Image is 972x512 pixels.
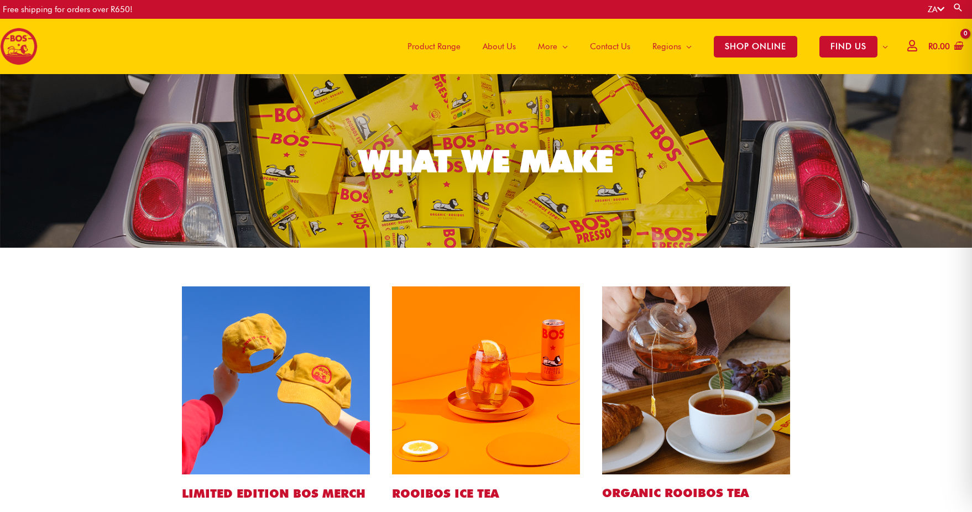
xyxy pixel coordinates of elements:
[392,485,580,501] h1: ROOIBOS ICE TEA
[641,19,703,74] a: Regions
[819,36,877,58] span: FIND US
[602,286,790,474] img: bos tea bags website1
[538,30,557,63] span: More
[714,36,797,58] span: SHOP ONLINE
[472,19,527,74] a: About Us
[396,19,472,74] a: Product Range
[928,41,933,51] span: R
[579,19,641,74] a: Contact Us
[359,146,613,176] div: WHAT WE MAKE
[483,30,516,63] span: About Us
[182,485,370,501] h1: LIMITED EDITION BOS MERCH
[703,19,808,74] a: SHOP ONLINE
[602,485,790,500] h2: Organic ROOIBOS TEA
[388,19,899,74] nav: Site Navigation
[928,41,950,51] bdi: 0.00
[926,34,964,59] a: View Shopping Cart, empty
[527,19,579,74] a: More
[590,30,630,63] span: Contact Us
[953,2,964,13] a: Search button
[652,30,681,63] span: Regions
[928,4,944,14] a: ZA
[407,30,461,63] span: Product Range
[182,286,370,474] img: bos cap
